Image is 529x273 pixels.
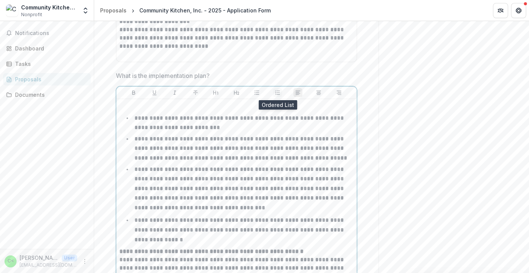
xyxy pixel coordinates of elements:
[8,259,14,264] div: Cheryl Prichard <clprichard@mail.wvu.edu>
[139,6,271,14] div: Community Kitchen, Inc. - 2025 - Application Form
[211,88,220,97] button: Heading 1
[493,3,508,18] button: Partners
[20,262,77,268] p: [EMAIL_ADDRESS][DOMAIN_NAME]
[334,88,343,97] button: Align Right
[15,44,85,52] div: Dashboard
[20,254,59,262] p: [PERSON_NAME] <[EMAIL_ADDRESS][DOMAIN_NAME]>
[6,5,18,17] img: Community Kitchen, Inc.
[150,88,159,97] button: Underline
[62,255,77,261] p: User
[511,3,526,18] button: Get Help
[3,42,91,55] a: Dashboard
[129,88,138,97] button: Bold
[116,71,210,80] p: What is the implementation plan?
[273,88,282,97] button: Ordered List
[3,27,91,39] button: Notifications
[80,257,89,266] button: More
[15,91,85,99] div: Documents
[191,88,200,97] button: Strike
[97,5,130,16] a: Proposals
[97,5,274,16] nav: breadcrumb
[3,88,91,101] a: Documents
[80,3,91,18] button: Open entity switcher
[314,88,323,97] button: Align Center
[15,30,88,37] span: Notifications
[232,88,241,97] button: Heading 2
[21,11,42,18] span: Nonprofit
[3,58,91,70] a: Tasks
[100,6,127,14] div: Proposals
[15,75,85,83] div: Proposals
[170,88,179,97] button: Italicize
[252,88,261,97] button: Bullet List
[293,88,302,97] button: Align Left
[3,73,91,85] a: Proposals
[21,3,77,11] div: Community Kitchen, Inc.
[15,60,85,68] div: Tasks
